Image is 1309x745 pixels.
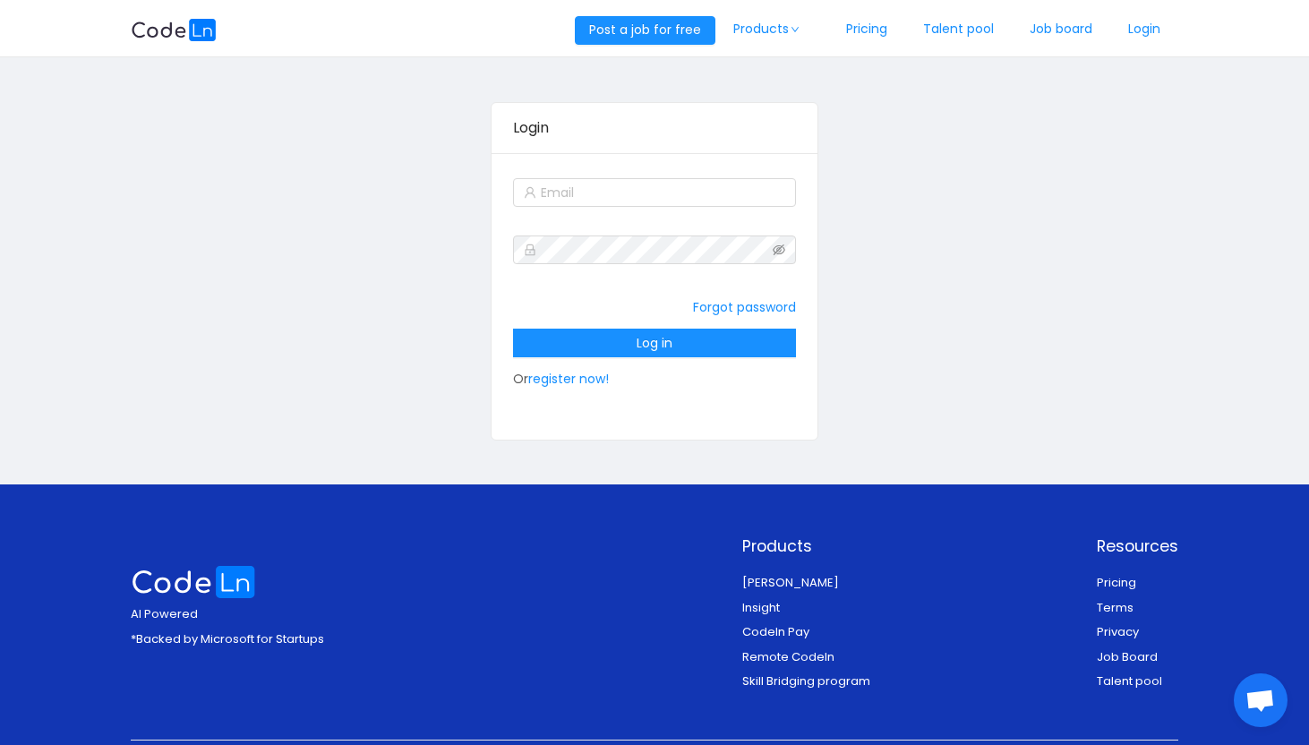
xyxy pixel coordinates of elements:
p: *Backed by Microsoft for Startups [131,630,324,648]
i: icon: down [790,25,800,34]
span: AI Powered [131,605,198,622]
a: Forgot password [693,298,796,316]
a: Open chat [1234,673,1288,727]
a: Remote Codeln [742,648,834,665]
button: Post a job for free [575,16,715,45]
i: icon: eye-invisible [773,244,785,256]
input: Email [513,178,796,207]
img: logo [131,566,256,599]
a: [PERSON_NAME] [742,574,839,591]
a: Talent pool [1097,672,1162,689]
a: Terms [1097,599,1134,616]
a: Privacy [1097,623,1139,640]
i: icon: user [524,186,536,199]
a: Insight [742,599,780,616]
i: icon: lock [524,244,536,256]
p: Products [742,535,870,558]
a: Job Board [1097,648,1158,665]
a: Post a job for free [575,21,715,39]
a: Pricing [1097,574,1136,591]
button: Log in [513,329,796,357]
a: register now! [528,370,609,388]
div: Login [513,103,796,153]
a: Skill Bridging program [742,672,870,689]
a: Codeln Pay [742,623,809,640]
span: Or [513,334,796,388]
img: logobg.f302741d.svg [131,19,217,41]
p: Resources [1097,535,1178,558]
